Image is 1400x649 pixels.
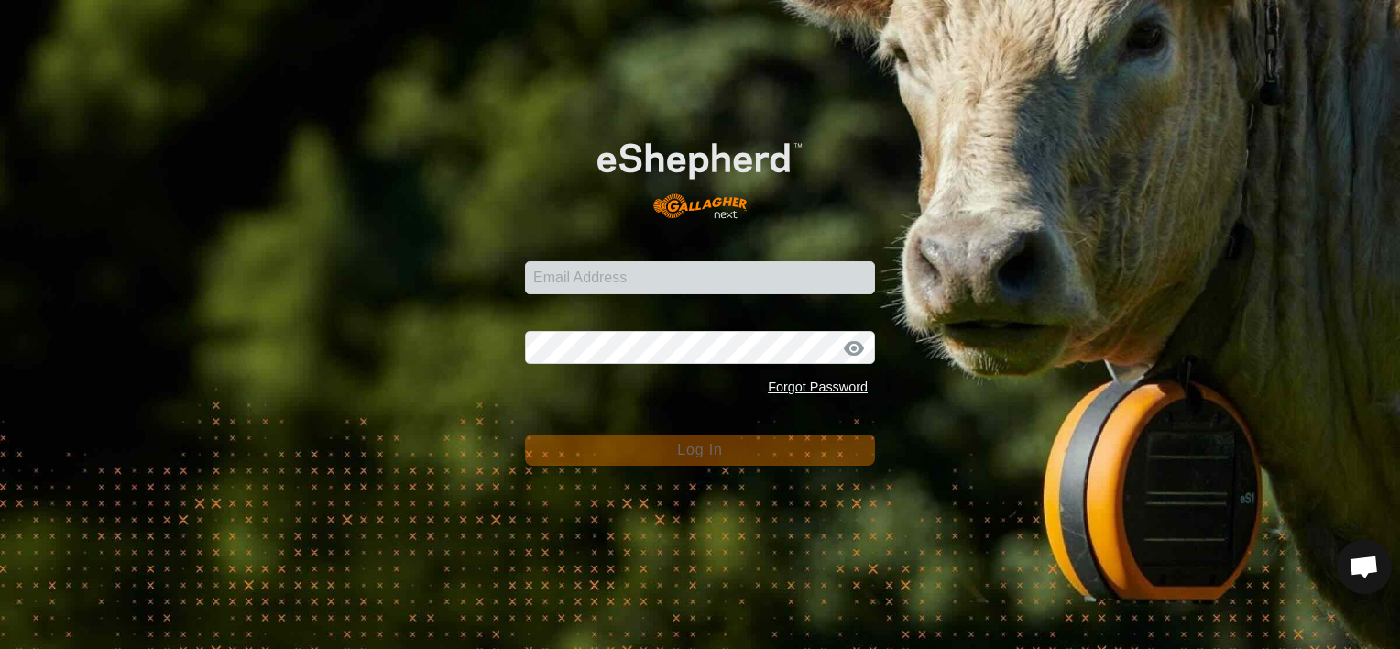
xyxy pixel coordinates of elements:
span: Log In [677,442,722,457]
img: E-shepherd Logo [560,114,840,233]
div: Open chat [1337,539,1392,594]
input: Email Address [525,261,875,294]
a: Forgot Password [768,379,868,394]
button: Log In [525,434,875,466]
